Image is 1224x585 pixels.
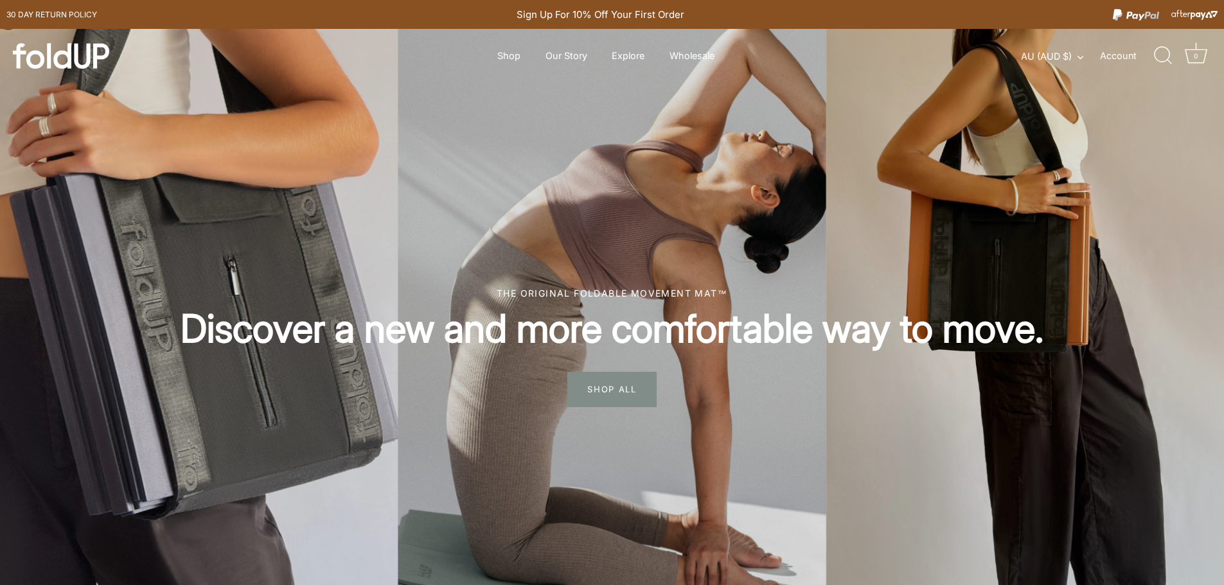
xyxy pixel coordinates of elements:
[13,43,204,69] a: foldUP
[13,43,109,69] img: foldUP
[58,304,1166,353] h2: Discover a new and more comfortable way to move.
[6,7,97,22] a: 30 day Return policy
[601,44,656,68] a: Explore
[1021,51,1097,62] button: AU (AUD $)
[466,44,746,68] div: Primary navigation
[1149,42,1177,70] a: Search
[567,372,657,406] span: SHOP ALL
[534,44,598,68] a: Our Story
[1100,48,1159,64] a: Account
[1189,49,1202,62] div: 0
[1182,42,1210,70] a: Cart
[658,44,725,68] a: Wholesale
[58,286,1166,300] div: The original foldable movement mat™
[486,44,532,68] a: Shop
